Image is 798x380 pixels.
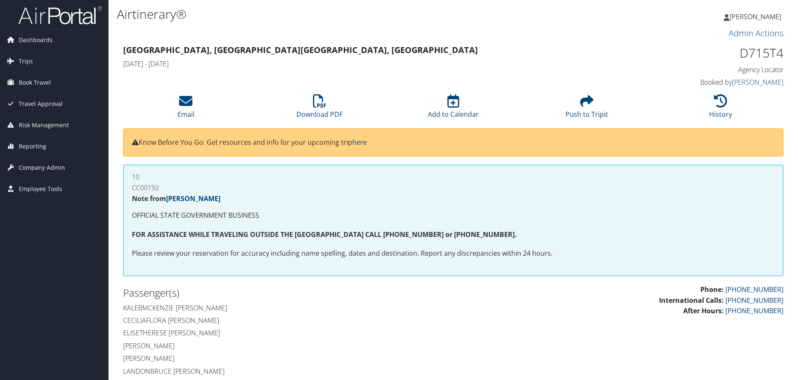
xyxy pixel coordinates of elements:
strong: International Calls: [659,296,724,305]
h2: Passenger(s) [123,286,447,300]
a: Push to Tripit [566,99,608,119]
strong: FOR ASSISTANCE WHILE TRAVELING OUTSIDE THE [GEOGRAPHIC_DATA] CALL [PHONE_NUMBER] or [PHONE_NUMBER]. [132,230,517,239]
a: Email [177,99,194,119]
span: Travel Approval [19,93,63,114]
h4: Landonbruce [PERSON_NAME] [123,367,447,376]
h4: 10 [132,174,775,180]
a: Admin Actions [729,28,783,39]
span: Trips [19,51,33,72]
h4: [PERSON_NAME] [123,341,447,350]
a: History [709,99,732,119]
p: OFFICIAL STATE GOVERNMENT BUSINESS [132,210,775,221]
h1: Airtinerary® [117,5,566,23]
a: [PERSON_NAME] [732,78,783,87]
h4: Booked by [628,78,783,87]
span: Dashboards [19,30,53,50]
a: Download PDF [296,99,343,119]
h4: [PERSON_NAME] [123,354,447,363]
strong: Note from [132,194,220,203]
h4: Ceciliaflora [PERSON_NAME] [123,316,447,325]
h1: D715T4 [628,44,783,62]
h4: [DATE] - [DATE] [123,59,615,68]
strong: [GEOGRAPHIC_DATA], [GEOGRAPHIC_DATA] [GEOGRAPHIC_DATA], [GEOGRAPHIC_DATA] [123,44,478,55]
a: [PERSON_NAME] [724,4,790,29]
h4: Elisetherese [PERSON_NAME] [123,328,447,337]
a: [PHONE_NUMBER] [725,306,783,315]
p: Please review your reservation for accuracy including name spelling, dates and destination. Repor... [132,248,775,259]
span: Reporting [19,136,46,157]
span: Employee Tools [19,179,62,199]
a: [PHONE_NUMBER] [725,285,783,294]
img: airportal-logo.png [18,5,102,25]
span: Book Travel [19,72,51,93]
a: [PERSON_NAME] [166,194,220,203]
h4: Kalebmckenzie [PERSON_NAME] [123,303,447,312]
a: Add to Calendar [428,99,479,119]
p: Know Before You Go: Get resources and info for your upcoming trip [132,137,775,148]
span: Company Admin [19,157,65,178]
a: [PHONE_NUMBER] [725,296,783,305]
strong: Phone: [700,285,724,294]
strong: After Hours: [683,306,724,315]
a: here [352,138,367,147]
span: Risk Management [19,115,69,136]
h4: Agency Locator [628,65,783,74]
span: [PERSON_NAME] [730,12,781,21]
h4: CC00192 [132,184,775,191]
